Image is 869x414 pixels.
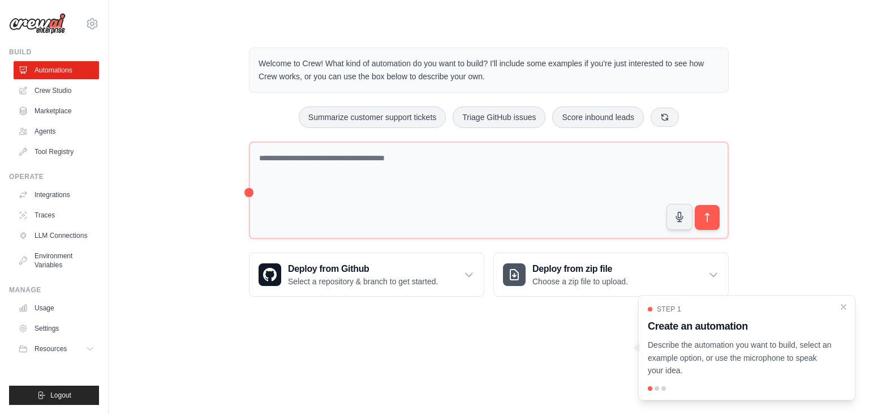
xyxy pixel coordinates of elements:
button: Summarize customer support tickets [299,106,446,128]
p: Select a repository & branch to get started. [288,276,438,287]
p: Choose a zip file to upload. [532,276,628,287]
h3: Deploy from Github [288,262,438,276]
a: Usage [14,299,99,317]
a: Environment Variables [14,247,99,274]
button: Close walkthrough [839,302,848,311]
p: Welcome to Crew! What kind of automation do you want to build? I'll include some examples if you'... [259,57,719,83]
a: Automations [14,61,99,79]
a: Crew Studio [14,82,99,100]
button: Resources [14,340,99,358]
button: Score inbound leads [552,106,644,128]
p: Describe the automation you want to build, select an example option, or use the microphone to spe... [648,339,832,377]
a: Integrations [14,186,99,204]
div: Manage [9,285,99,295]
span: Logout [50,391,71,400]
h3: Deploy from zip file [532,262,628,276]
a: Tool Registry [14,143,99,161]
span: Step 1 [657,305,681,314]
button: Logout [9,386,99,405]
a: Marketplace [14,102,99,120]
div: Operate [9,172,99,181]
span: Resources [35,344,67,353]
h3: Create an automation [648,318,832,334]
a: LLM Connections [14,227,99,245]
a: Agents [14,122,99,140]
a: Settings [14,319,99,338]
div: Build [9,48,99,57]
button: Triage GitHub issues [453,106,545,128]
img: Logo [9,13,66,35]
a: Traces [14,206,99,224]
